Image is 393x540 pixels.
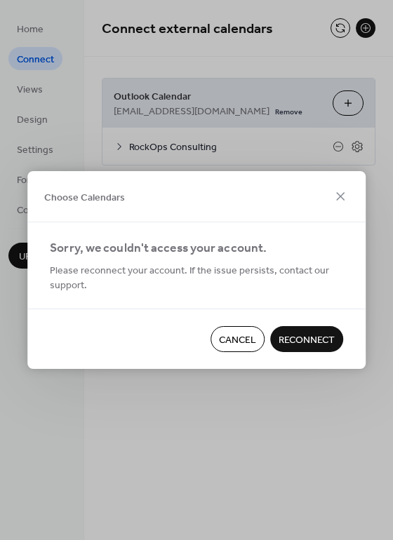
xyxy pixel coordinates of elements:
span: Reconnect [279,333,335,348]
span: Cancel [219,333,256,348]
button: Reconnect [270,326,343,352]
span: Please reconnect your account. If the issue persists, contact our support. [50,264,343,293]
div: Sorry, we couldn't access your account. [50,239,340,259]
button: Cancel [211,326,265,352]
span: Choose Calendars [44,190,125,205]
